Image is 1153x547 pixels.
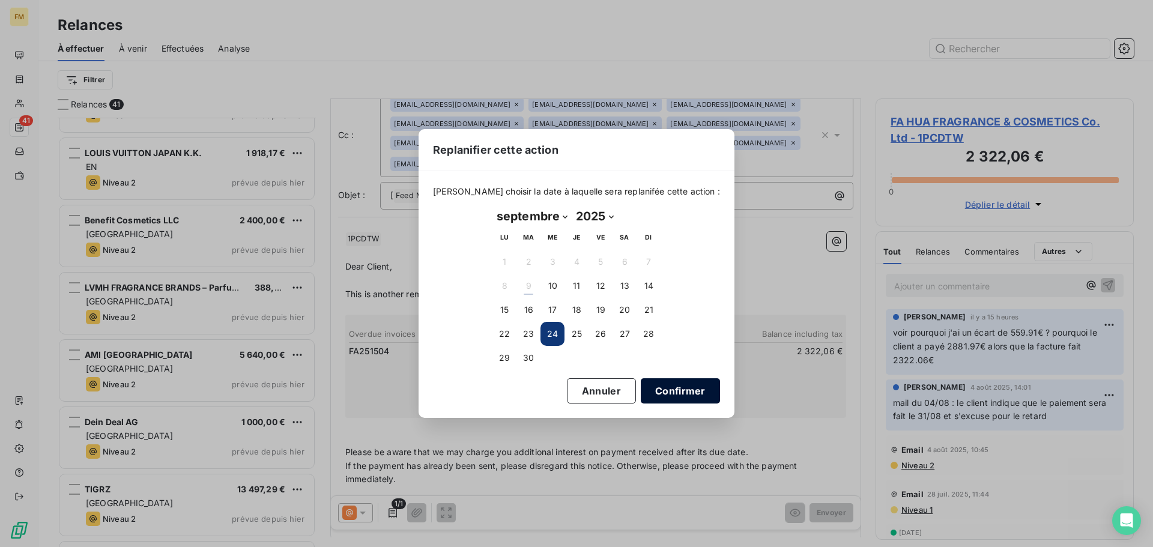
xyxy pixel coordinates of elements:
[589,226,613,250] th: vendredi
[564,274,589,298] button: 11
[613,274,637,298] button: 13
[567,378,636,403] button: Annuler
[433,142,558,158] span: Replanifier cette action
[492,298,516,322] button: 15
[613,250,637,274] button: 6
[516,250,540,274] button: 2
[641,378,720,403] button: Confirmer
[613,298,637,322] button: 20
[589,298,613,322] button: 19
[564,298,589,322] button: 18
[540,274,564,298] button: 10
[433,186,720,198] span: [PERSON_NAME] choisir la date à laquelle sera replanifée cette action :
[540,226,564,250] th: mercredi
[492,226,516,250] th: lundi
[516,298,540,322] button: 16
[492,322,516,346] button: 22
[564,226,589,250] th: jeudi
[492,346,516,370] button: 29
[613,322,637,346] button: 27
[540,298,564,322] button: 17
[516,322,540,346] button: 23
[637,322,661,346] button: 28
[516,346,540,370] button: 30
[613,226,637,250] th: samedi
[516,274,540,298] button: 9
[540,250,564,274] button: 3
[492,274,516,298] button: 8
[540,322,564,346] button: 24
[637,298,661,322] button: 21
[1112,506,1141,535] div: Open Intercom Messenger
[637,274,661,298] button: 14
[589,250,613,274] button: 5
[492,250,516,274] button: 1
[589,322,613,346] button: 26
[637,250,661,274] button: 7
[564,322,589,346] button: 25
[589,274,613,298] button: 12
[516,226,540,250] th: mardi
[637,226,661,250] th: dimanche
[564,250,589,274] button: 4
